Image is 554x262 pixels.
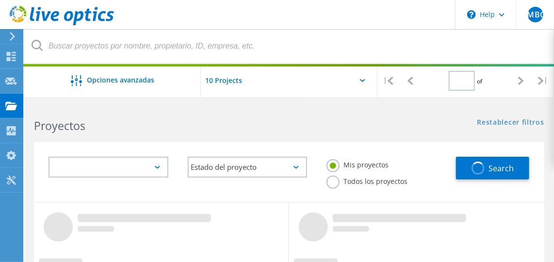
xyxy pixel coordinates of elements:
div: Estado del proyecto [188,157,308,178]
a: Live Optics Dashboard [10,20,114,27]
span: Search [489,163,514,174]
span: JMBG [525,11,546,18]
b: Proyectos [34,118,85,133]
a: Restablecer filtros [477,119,544,127]
label: Todos los proyectos [326,176,407,185]
svg: \n [467,10,476,19]
span: Opciones avanzadas [87,77,154,83]
span: of [477,77,483,85]
label: Mis proyectos [326,159,389,168]
div: | [532,64,554,98]
div: | [377,64,399,98]
button: Search [456,157,529,180]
